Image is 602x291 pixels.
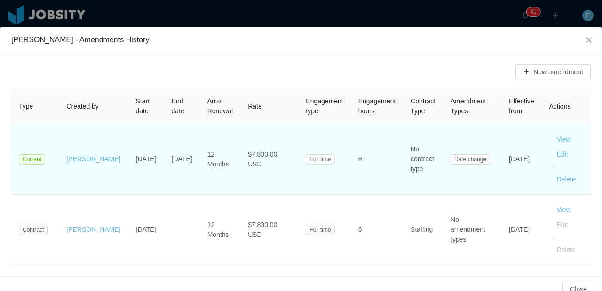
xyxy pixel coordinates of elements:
[515,64,591,79] button: icon: plusNew amendment
[549,217,576,232] button: Edit
[306,225,334,235] span: Full time
[19,225,48,235] span: Contract
[358,97,396,115] span: Engagement hours
[549,172,583,187] button: Delete
[207,97,233,115] span: Auto Renewal
[358,226,362,233] span: 8
[306,97,343,115] span: Engagement type
[128,124,164,195] td: [DATE]
[501,124,541,195] td: [DATE]
[200,195,240,265] td: 12 Months
[19,102,33,110] span: Type
[585,36,593,44] i: icon: close
[66,226,120,233] a: [PERSON_NAME]
[136,97,150,115] span: Start date
[128,195,164,265] td: [DATE]
[411,145,434,173] span: No contract type
[164,124,200,195] td: [DATE]
[11,35,591,45] div: [PERSON_NAME] - Amendments History
[549,102,571,110] span: Actions
[411,226,433,233] span: Staffing
[66,102,98,110] span: Created by
[509,97,534,115] span: Effective from
[549,132,578,147] button: View
[248,221,277,238] span: $7,800.00 USD
[451,216,485,243] span: No amendment types
[248,150,277,168] span: $7,800.00 USD
[248,102,262,110] span: Rate
[549,202,578,217] button: View
[451,154,490,165] span: Date change
[200,124,240,195] td: 12 Months
[451,97,486,115] span: Amendment Types
[411,97,436,115] span: Contract Type
[172,97,184,115] span: End date
[19,154,45,165] span: Current
[358,155,362,163] span: 8
[501,195,541,265] td: [DATE]
[576,27,602,54] button: Close
[66,155,120,163] a: [PERSON_NAME]
[549,147,576,162] button: Edit
[306,154,334,165] span: Full time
